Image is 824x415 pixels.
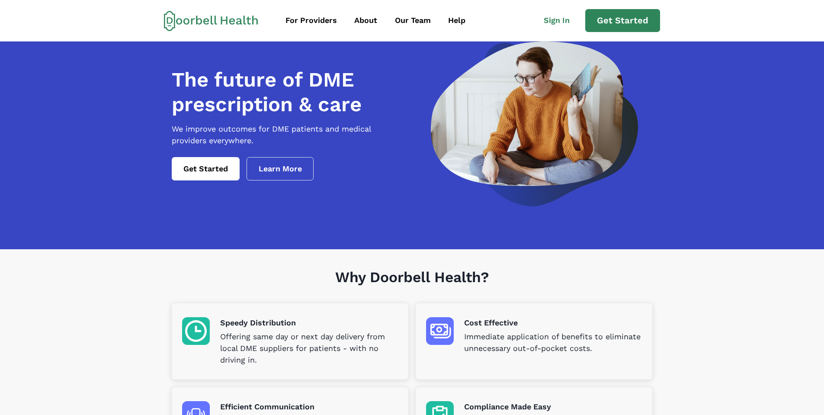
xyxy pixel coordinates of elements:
[278,11,345,30] a: For Providers
[536,11,585,30] a: Sign In
[431,42,638,206] img: a woman looking at a computer
[464,317,642,329] p: Cost Effective
[220,317,398,329] p: Speedy Distribution
[426,317,454,345] img: Cost Effective icon
[585,9,660,32] a: Get Started
[346,11,385,30] a: About
[172,269,652,304] h1: Why Doorbell Health?
[220,331,398,366] p: Offering same day or next day delivery from local DME suppliers for patients - with no driving in.
[172,123,407,147] p: We improve outcomes for DME patients and medical providers everywhere.
[448,15,465,26] div: Help
[464,331,642,354] p: Immediate application of benefits to eliminate unnecessary out-of-pocket costs.
[220,401,398,413] p: Efficient Communication
[285,15,337,26] div: For Providers
[182,317,210,345] img: Speedy Distribution icon
[172,157,240,180] a: Get Started
[354,15,377,26] div: About
[247,157,314,180] a: Learn More
[464,401,642,413] p: Compliance Made Easy
[387,11,439,30] a: Our Team
[440,11,473,30] a: Help
[395,15,431,26] div: Our Team
[172,68,407,116] h1: The future of DME prescription & care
